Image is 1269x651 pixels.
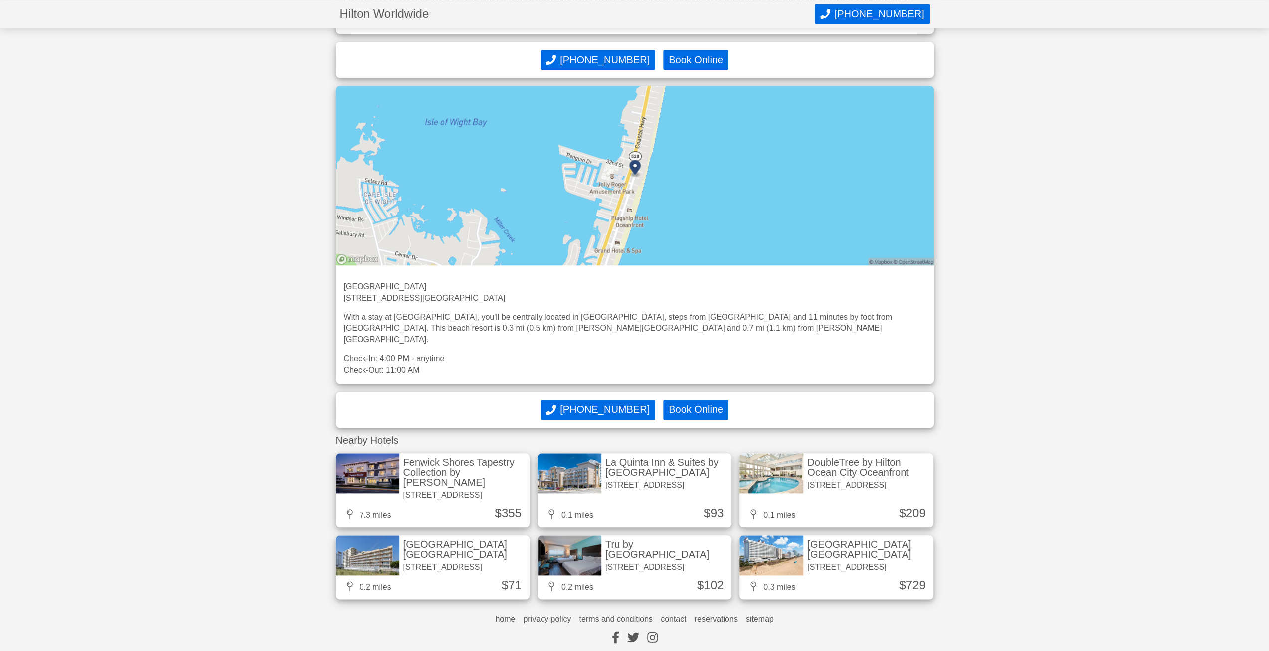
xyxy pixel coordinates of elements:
a: instagram [647,631,658,645]
img: DoubleTree by Hilton Ocean City Oceanfront [739,453,803,493]
div: [STREET_ADDRESS] [605,481,727,489]
div: [STREET_ADDRESS] [403,491,526,499]
img: Tru by Hilton Ocean City Bayside [538,535,601,575]
a: Tru by Hilton Ocean City BaysideTru by [GEOGRAPHIC_DATA][STREET_ADDRESS]0.2 miles$102 [538,535,731,599]
div: Nearby Hotels [336,435,934,445]
a: home [495,615,515,623]
button: Call [541,400,655,420]
button: Call [541,50,655,70]
div: $729 [899,579,925,591]
p: Check-Out: 11:00 AM [344,365,926,376]
div: With a stay at [GEOGRAPHIC_DATA], you'll be centrally located in [GEOGRAPHIC_DATA], steps from [G... [344,312,926,345]
a: [GEOGRAPHIC_DATA] [422,294,506,302]
div: Fenwick Shores Tapestry Collection by [PERSON_NAME] [403,457,526,487]
h1: Hilton Worldwide [340,8,815,20]
span: [PHONE_NUMBER] [560,404,650,415]
img: Quality Inn Ocean City Beachfront [336,535,399,575]
img: Fenwick Shores Tapestry Collection by Hilton [336,453,399,493]
div: DoubleTree by Hilton Ocean City Oceanfront [807,457,929,477]
div: $93 [704,507,724,519]
a: facebook [612,631,619,645]
div: Tru by [GEOGRAPHIC_DATA] [605,539,727,559]
div: [STREET_ADDRESS] [807,563,929,571]
a: privacy policy [523,615,571,623]
span: [PHONE_NUMBER] [560,54,650,66]
a: DoubleTree by Hilton Ocean City OceanfrontDoubleTree by Hilton Ocean City Oceanfront[STREET_ADDRE... [739,453,933,527]
div: 0.2 miles [344,581,391,591]
div: [GEOGRAPHIC_DATA] [GEOGRAPHIC_DATA] [807,539,929,559]
a: sitemap [746,615,774,623]
div: $355 [495,507,521,519]
a: Hilton Garden Inn Ocean City Oceanfront[GEOGRAPHIC_DATA] [GEOGRAPHIC_DATA][STREET_ADDRESS]0.3 mil... [739,535,933,599]
div: [STREET_ADDRESS] [403,563,526,571]
div: $71 [502,579,522,591]
div: 7.3 miles [344,509,391,519]
span: [PHONE_NUMBER] [834,8,924,20]
p: [GEOGRAPHIC_DATA] [344,281,926,292]
p: [STREET_ADDRESS] [344,293,926,304]
a: twitter [627,631,639,645]
div: $102 [697,579,724,591]
p: Check-In: 4:00 PM - anytime [344,353,926,364]
button: Call [815,4,929,24]
a: contact [661,615,687,623]
div: La Quinta Inn & Suites by [GEOGRAPHIC_DATA] [605,457,727,477]
div: [STREET_ADDRESS] [807,481,929,489]
a: terms and conditions [579,615,653,623]
div: 0.3 miles [747,581,795,591]
img: Hilton Garden Inn Ocean City Oceanfront [739,535,803,575]
a: reservations [695,615,738,623]
a: Fenwick Shores Tapestry Collection by HiltonFenwick Shores Tapestry Collection by [PERSON_NAME][S... [336,453,530,527]
div: 0.1 miles [545,509,593,519]
div: [STREET_ADDRESS] [605,563,727,571]
div: [GEOGRAPHIC_DATA] [GEOGRAPHIC_DATA] [403,539,526,559]
div: $209 [899,507,925,519]
a: Quality Inn Ocean City Beachfront[GEOGRAPHIC_DATA] [GEOGRAPHIC_DATA][STREET_ADDRESS]0.2 miles$71 [336,535,530,599]
button: Book Online [663,400,728,420]
button: Book Online [663,50,728,70]
img: La Quinta Inn & Suites by Wyndham Ocean City [538,453,601,493]
div: 0.1 miles [747,509,795,519]
img: map [336,86,934,265]
a: La Quinta Inn & Suites by Wyndham Ocean CityLa Quinta Inn & Suites by [GEOGRAPHIC_DATA][STREET_AD... [538,453,731,527]
div: 0.2 miles [545,581,593,591]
